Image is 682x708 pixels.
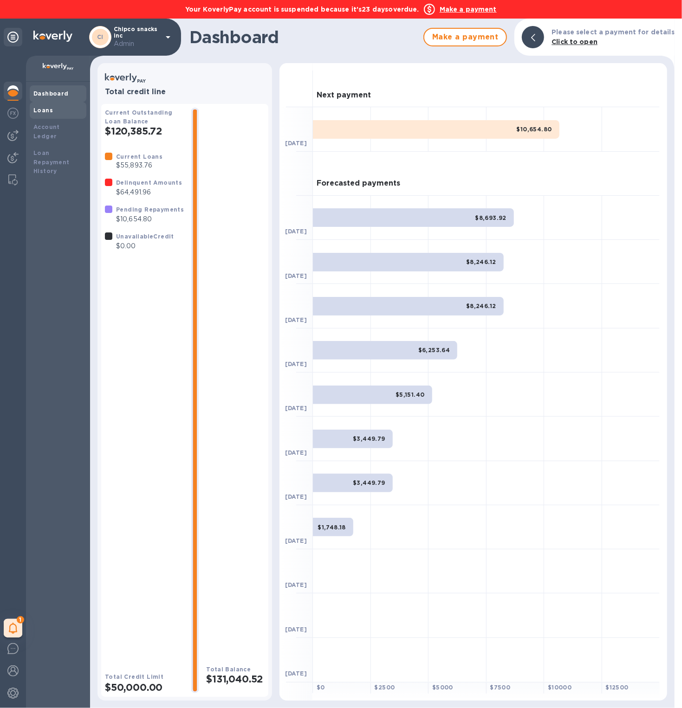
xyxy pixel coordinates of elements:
[375,684,395,691] b: $ 2500
[285,140,307,147] b: [DATE]
[317,179,400,188] h3: Forecasted payments
[116,179,182,186] b: Delinquent Amounts
[105,88,265,97] h3: Total credit line
[33,31,72,42] img: Logo
[396,391,425,398] b: $5,151.40
[432,684,453,691] b: $ 5000
[548,684,572,691] b: $ 10000
[606,684,629,691] b: $ 12500
[7,108,19,119] img: Foreign exchange
[440,6,497,13] b: Make a payment
[206,673,265,685] h2: $131,040.52
[97,33,104,40] b: CI
[33,149,70,175] b: Loan Repayment History
[285,493,307,500] b: [DATE]
[285,537,307,544] b: [DATE]
[105,109,173,125] b: Current Outstanding Loan Balance
[116,153,162,160] b: Current Loans
[466,303,496,309] b: $8,246.12
[285,581,307,588] b: [DATE]
[105,682,184,693] h2: $50,000.00
[285,316,307,323] b: [DATE]
[116,161,162,170] p: $55,893.76
[418,347,450,354] b: $6,253.64
[285,228,307,235] b: [DATE]
[33,107,53,114] b: Loans
[353,435,385,442] b: $3,449.79
[318,524,346,531] b: $1,748.18
[475,214,507,221] b: $8,693.92
[105,125,184,137] h2: $120,385.72
[490,684,511,691] b: $ 7500
[189,27,419,47] h1: Dashboard
[116,206,184,213] b: Pending Repayments
[206,666,251,673] b: Total Balance
[116,233,174,240] b: Unavailable Credit
[185,6,419,13] b: Your KoverlyPay account is suspended because it’s 23 days overdue.
[285,670,307,677] b: [DATE]
[317,684,325,691] b: $ 0
[353,479,385,486] b: $3,449.79
[33,123,60,140] b: Account Ledger
[116,187,182,197] p: $64,491.96
[432,32,499,43] span: Make a payment
[114,26,160,49] p: Chipco snacks inc
[285,360,307,367] b: [DATE]
[285,272,307,279] b: [DATE]
[33,90,69,97] b: Dashboard
[423,28,507,46] button: Make a payment
[285,626,307,633] b: [DATE]
[517,126,552,133] b: $10,654.80
[116,241,174,251] p: $0.00
[114,39,160,49] p: Admin
[317,91,371,100] h3: Next payment
[116,214,184,224] p: $10,654.80
[285,405,307,412] b: [DATE]
[552,38,598,45] b: Click to open
[285,449,307,456] b: [DATE]
[17,616,24,624] span: 1
[105,673,163,680] b: Total Credit Limit
[552,28,675,36] b: Please select a payment for details
[466,258,496,265] b: $8,246.12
